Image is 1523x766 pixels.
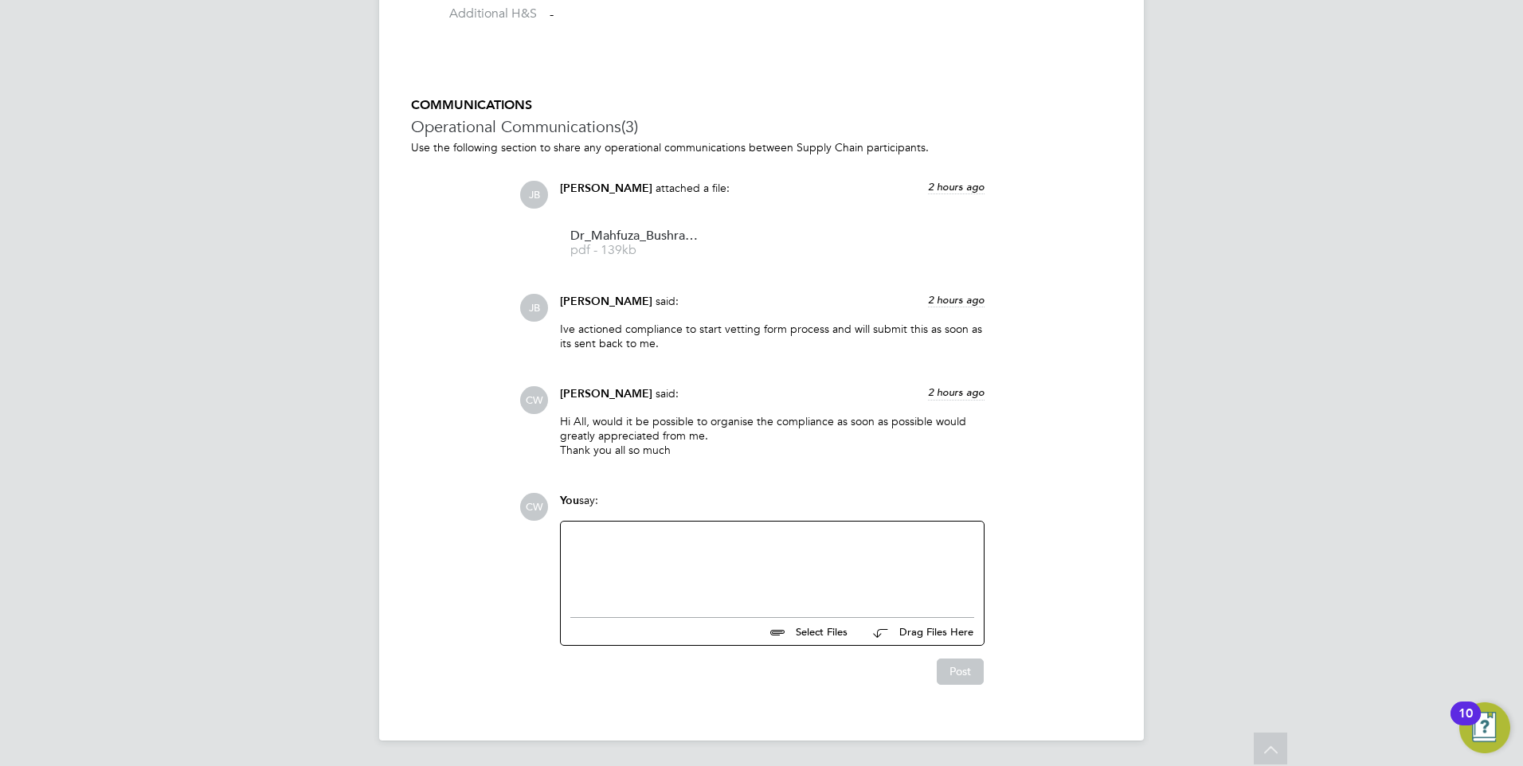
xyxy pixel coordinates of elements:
span: 2 hours ago [928,293,985,307]
div: say: [560,493,985,521]
span: (3) [621,116,638,137]
span: pdf - 139kb [570,244,698,256]
p: Hi All, would it be possible to organise the compliance as soon as possible would greatly appreci... [560,414,985,458]
button: Post [937,659,984,684]
p: Ive actioned compliance to start vetting form process and will submit this as soon as its sent ba... [560,322,985,350]
span: attached a file: [656,181,730,195]
div: 10 [1458,713,1473,734]
span: JB [520,294,548,322]
p: Use the following section to share any operational communications between Supply Chain participants. [411,140,1112,154]
span: You [560,494,579,507]
span: 2 hours ago [928,180,985,193]
button: Open Resource Center, 10 new notifications [1459,702,1510,753]
span: said: [656,386,679,401]
span: [PERSON_NAME] [560,295,652,308]
span: JB [520,181,548,209]
h5: COMMUNICATIONS [411,97,1112,114]
span: CW [520,493,548,521]
span: CW [520,386,548,414]
span: 2 hours ago [928,385,985,399]
h3: Operational Communications [411,116,1112,137]
span: - [550,6,554,22]
span: [PERSON_NAME] [560,387,652,401]
span: [PERSON_NAME] [560,182,652,195]
span: Dr_Mahfuza_Bushra_CV [570,230,698,242]
label: Additional H&S [411,6,537,22]
button: Drag Files Here [860,616,974,649]
span: said: [656,294,679,308]
a: Dr_Mahfuza_Bushra_CV pdf - 139kb [570,230,698,256]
